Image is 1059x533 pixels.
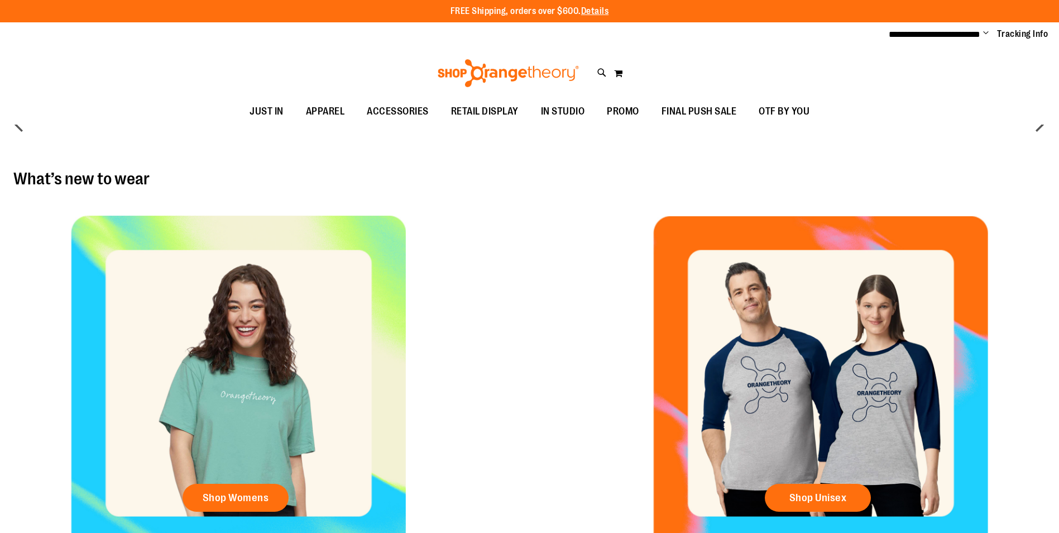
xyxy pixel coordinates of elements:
[203,492,269,504] span: Shop Womens
[183,484,289,512] a: Shop Womens
[356,99,440,125] a: ACCESSORIES
[759,99,809,124] span: OTF BY YOU
[662,99,737,124] span: FINAL PUSH SALE
[436,59,581,87] img: Shop Orangetheory
[650,99,748,125] a: FINAL PUSH SALE
[451,5,609,18] p: FREE Shipping, orders over $600.
[607,99,639,124] span: PROMO
[997,28,1048,40] a: Tracking Info
[13,170,1046,188] h2: What’s new to wear
[451,99,519,124] span: RETAIL DISPLAY
[541,99,585,124] span: IN STUDIO
[250,99,284,124] span: JUST IN
[367,99,429,124] span: ACCESSORIES
[983,28,989,40] button: Account menu
[765,484,871,512] a: Shop Unisex
[747,99,821,125] a: OTF BY YOU
[238,99,295,125] a: JUST IN
[8,113,31,136] button: prev
[596,99,650,125] a: PROMO
[530,99,596,125] a: IN STUDIO
[581,6,609,16] a: Details
[1028,113,1051,136] button: next
[440,99,530,125] a: RETAIL DISPLAY
[306,99,345,124] span: APPAREL
[295,99,356,125] a: APPAREL
[789,492,847,504] span: Shop Unisex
